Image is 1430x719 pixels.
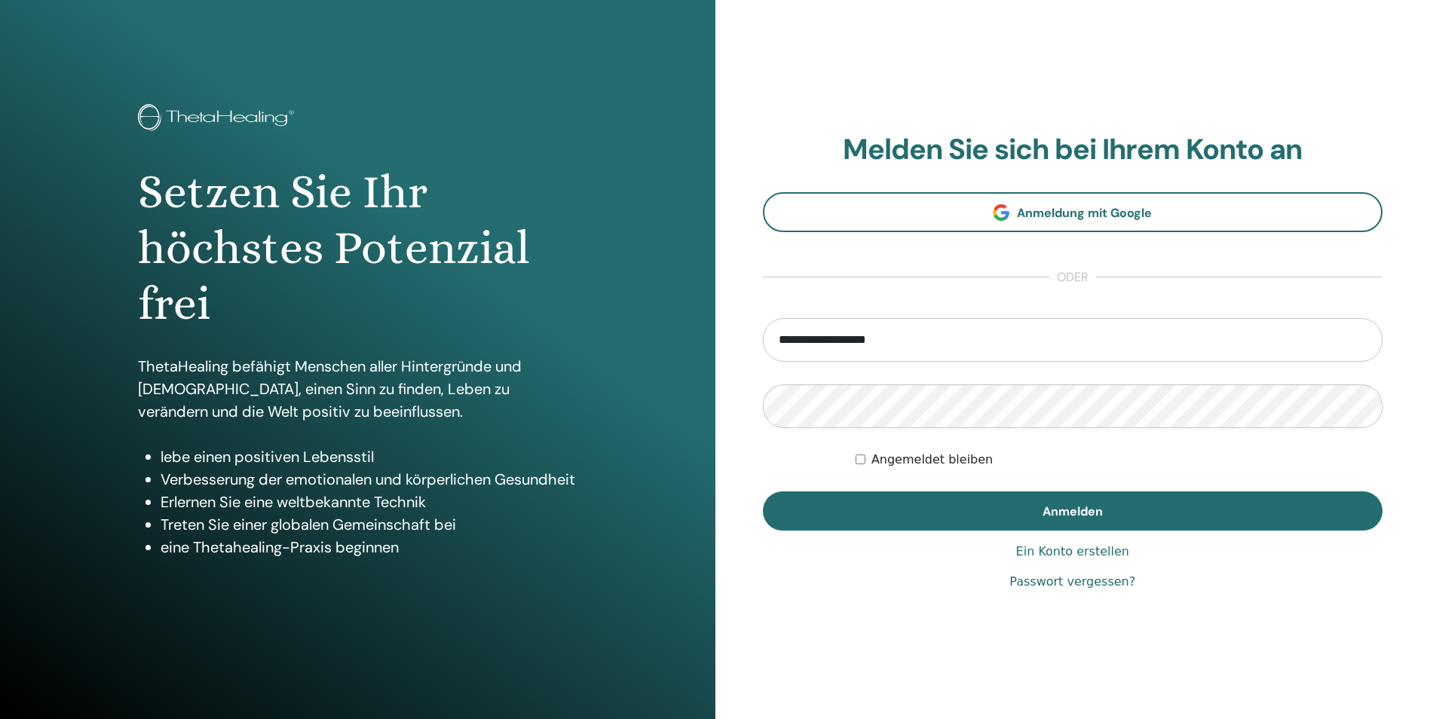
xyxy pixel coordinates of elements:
a: Passwort vergessen? [1009,573,1135,591]
li: Treten Sie einer globalen Gemeinschaft bei [161,513,577,536]
li: eine Thetahealing-Praxis beginnen [161,536,577,558]
a: Ein Konto erstellen [1016,543,1129,561]
span: oder [1049,268,1096,286]
button: Anmelden [763,491,1383,531]
h2: Melden Sie sich bei Ihrem Konto an [763,133,1383,167]
p: ThetaHealing befähigt Menschen aller Hintergründe und [DEMOGRAPHIC_DATA], einen Sinn zu finden, L... [138,355,577,423]
li: Verbesserung der emotionalen und körperlichen Gesundheit [161,468,577,491]
h1: Setzen Sie Ihr höchstes Potenzial frei [138,164,577,332]
label: Angemeldet bleiben [871,451,993,469]
span: Anmelden [1043,503,1103,519]
a: Anmeldung mit Google [763,192,1383,232]
div: Keep me authenticated indefinitely or until I manually logout [856,451,1383,469]
li: lebe einen positiven Lebensstil [161,445,577,468]
span: Anmeldung mit Google [1017,205,1152,221]
li: Erlernen Sie eine weltbekannte Technik [161,491,577,513]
